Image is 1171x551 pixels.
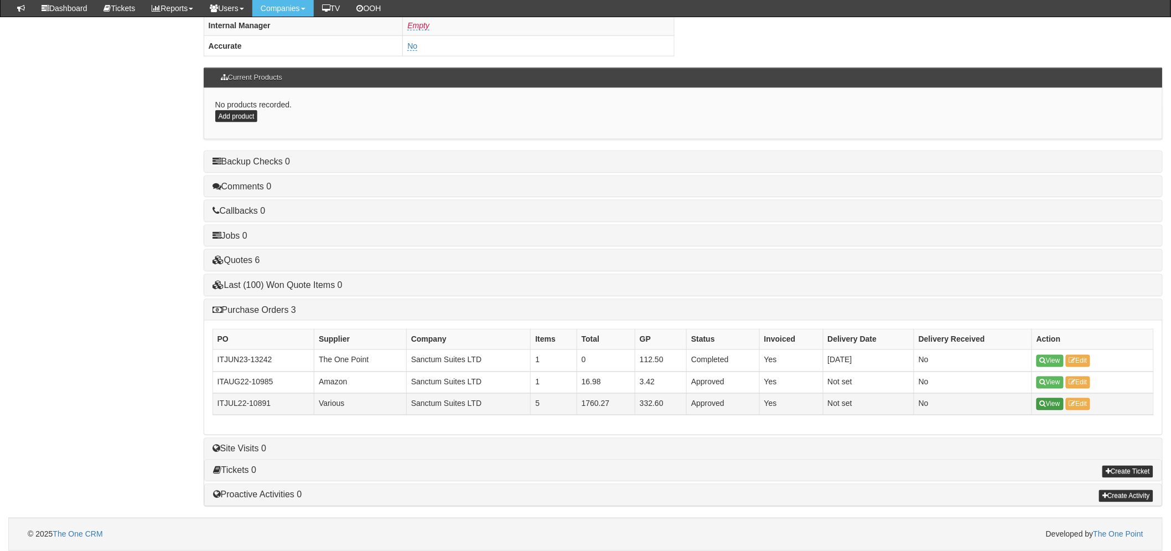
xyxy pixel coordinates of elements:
td: 0 [577,350,635,372]
a: The One Point [1094,530,1143,539]
a: Tickets 0 [213,466,256,475]
td: [DATE] [823,350,914,372]
td: 332.60 [635,393,686,415]
a: Proactive Activities 0 [213,490,302,499]
a: View [1037,398,1064,410]
td: Sanctum Suites LTD [406,350,531,372]
td: Yes [759,393,823,415]
td: No [914,350,1032,372]
td: Not set [823,393,914,415]
td: No [914,372,1032,393]
td: Approved [687,372,760,393]
td: ITAUG22-10985 [213,372,314,393]
a: View [1037,377,1064,389]
th: GP [635,329,686,350]
th: PO [213,329,314,350]
a: Edit [1066,355,1091,367]
a: The One CRM [53,530,102,539]
th: Status [687,329,760,350]
th: Delivery Received [914,329,1032,350]
th: Items [531,329,577,350]
td: 1 [531,350,577,372]
td: Sanctum Suites LTD [406,372,531,393]
a: Backup Checks 0 [213,157,291,166]
a: Site Visits 0 [213,444,266,454]
a: Edit [1066,377,1091,389]
td: No [914,393,1032,415]
th: Delivery Date [823,329,914,350]
a: Quotes 6 [213,255,260,265]
td: ITJUN23-13242 [213,350,314,372]
td: Amazon [314,372,407,393]
td: Yes [759,350,823,372]
td: The One Point [314,350,407,372]
a: Edit [1066,398,1091,410]
th: Internal Manager [204,16,403,36]
td: Various [314,393,407,415]
th: Total [577,329,635,350]
td: 1760.27 [577,393,635,415]
td: Approved [687,393,760,415]
td: Sanctum Suites LTD [406,393,531,415]
a: Create Activity [1099,490,1153,502]
a: Callbacks 0 [213,206,266,215]
span: © 2025 [28,530,103,539]
td: 16.98 [577,372,635,393]
td: ITJUL22-10891 [213,393,314,415]
th: Supplier [314,329,407,350]
h3: Current Products [215,68,288,87]
td: Not set [823,372,914,393]
td: Yes [759,372,823,393]
th: Invoiced [759,329,823,350]
a: Add product [215,110,258,122]
a: Comments 0 [213,182,272,191]
a: Empty [407,21,429,30]
th: Accurate [204,36,403,56]
a: View [1037,355,1064,367]
td: 112.50 [635,350,686,372]
th: Action [1032,329,1153,350]
a: No [407,42,417,51]
a: Create Ticket [1102,466,1153,478]
a: Last (100) Won Quote Items 0 [213,280,343,290]
th: Company [406,329,531,350]
td: 1 [531,372,577,393]
a: Jobs 0 [213,231,247,240]
td: 3.42 [635,372,686,393]
td: Completed [687,350,760,372]
a: Purchase Orders 3 [213,305,296,315]
td: 5 [531,393,577,415]
span: Developed by [1046,529,1143,540]
div: No products recorded. [204,88,1163,140]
